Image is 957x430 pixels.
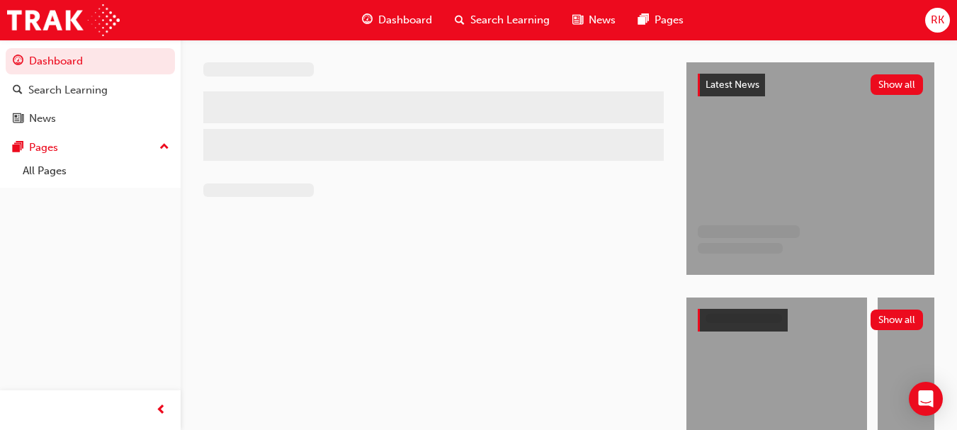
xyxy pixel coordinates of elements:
[29,140,58,156] div: Pages
[13,55,23,68] span: guage-icon
[627,6,695,35] a: pages-iconPages
[7,4,120,36] img: Trak
[13,113,23,125] span: news-icon
[6,45,175,135] button: DashboardSearch LearningNews
[29,111,56,127] div: News
[871,310,924,330] button: Show all
[13,142,23,154] span: pages-icon
[561,6,627,35] a: news-iconNews
[925,8,950,33] button: RK
[638,11,649,29] span: pages-icon
[6,77,175,103] a: Search Learning
[706,79,759,91] span: Latest News
[362,11,373,29] span: guage-icon
[28,82,108,98] div: Search Learning
[572,11,583,29] span: news-icon
[17,160,175,182] a: All Pages
[470,12,550,28] span: Search Learning
[589,12,616,28] span: News
[698,309,923,332] a: Show all
[156,402,166,419] span: prev-icon
[6,106,175,132] a: News
[6,48,175,74] a: Dashboard
[871,74,924,95] button: Show all
[6,135,175,161] button: Pages
[13,84,23,97] span: search-icon
[698,74,923,96] a: Latest NewsShow all
[455,11,465,29] span: search-icon
[378,12,432,28] span: Dashboard
[159,138,169,157] span: up-icon
[931,12,944,28] span: RK
[443,6,561,35] a: search-iconSearch Learning
[351,6,443,35] a: guage-iconDashboard
[909,382,943,416] div: Open Intercom Messenger
[655,12,684,28] span: Pages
